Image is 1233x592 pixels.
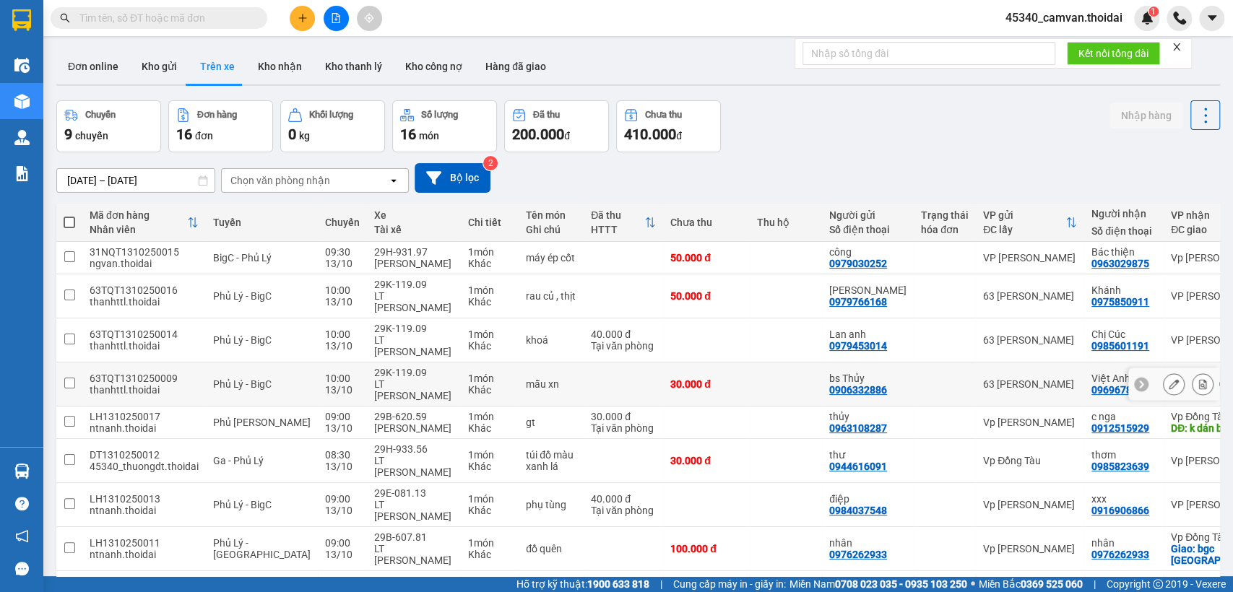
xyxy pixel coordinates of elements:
[1021,578,1083,590] strong: 0369 525 060
[213,290,272,302] span: Phủ Lý - BigC
[468,258,511,269] div: Khác
[324,6,349,31] button: file-add
[90,224,187,235] div: Nhân viên
[90,384,199,396] div: thanhttl.thoidai
[802,42,1055,65] input: Nhập số tổng đài
[1091,296,1149,308] div: 0975850911
[1091,384,1149,396] div: 0969678791
[512,126,564,143] span: 200.000
[57,169,215,192] input: Select a date range.
[374,499,454,522] div: LT [PERSON_NAME]
[645,110,682,120] div: Chưa thu
[325,340,360,352] div: 13/10
[1091,505,1149,516] div: 0916906866
[298,13,308,23] span: plus
[325,461,360,472] div: 13/10
[15,497,29,510] span: question-circle
[325,384,360,396] div: 13/10
[829,449,907,461] div: thư
[325,284,360,296] div: 10:00
[921,209,969,221] div: Trạng thái
[1109,103,1183,129] button: Nhập hàng
[1206,12,1219,25] span: caret-down
[325,296,360,308] div: 13/10
[374,279,454,290] div: 29K-119.09
[468,328,511,340] div: 1 món
[374,224,454,235] div: Tài xế
[1153,579,1163,589] span: copyright
[421,110,458,120] div: Số lượng
[483,156,498,170] sup: 2
[829,258,887,269] div: 0979030252
[213,334,272,346] span: Phủ Lý - BigC
[90,461,199,472] div: 45340_thuongdt.thoidai
[829,209,907,221] div: Người gửi
[757,217,815,228] div: Thu hộ
[829,493,907,505] div: điệp
[374,455,454,478] div: LT [PERSON_NAME]
[325,258,360,269] div: 13/10
[835,578,967,590] strong: 0708 023 035 - 0935 103 250
[90,373,199,384] div: 63TQT1310250009
[14,463,30,479] img: warehouse-icon
[1163,373,1185,395] div: Sửa đơn hàng
[468,493,511,505] div: 1 món
[364,13,374,23] span: aim
[90,296,199,308] div: thanhttl.thoidai
[374,575,454,587] div: 29B-622.22
[246,49,313,84] button: Kho nhận
[591,411,656,422] div: 30.000 đ
[468,373,511,384] div: 1 món
[526,334,576,346] div: khoá
[468,505,511,516] div: Khác
[670,252,743,264] div: 50.000 đ
[325,411,360,422] div: 09:00
[516,576,649,592] span: Hỗ trợ kỹ thuật:
[994,9,1134,27] span: 45340_camvan.thoidai
[90,449,199,461] div: DT1310250012
[789,576,967,592] span: Miền Nam
[60,13,70,23] span: search
[90,505,199,516] div: ntnanh.thoidai
[468,217,511,228] div: Chi tiết
[591,422,656,434] div: Tại văn phòng
[325,328,360,340] div: 10:00
[526,378,576,390] div: mẫu xn
[325,549,360,560] div: 13/10
[374,378,454,401] div: LT [PERSON_NAME]
[591,209,644,221] div: Đã thu
[921,224,969,235] div: hóa đơn
[1091,549,1149,560] div: 0976262933
[976,204,1084,242] th: Toggle SortBy
[374,411,454,422] div: 29B-620.59
[829,284,907,296] div: Đỗ Thị LIễu
[1091,411,1156,422] div: c nga
[213,537,311,560] span: Phủ Lý - [GEOGRAPHIC_DATA]
[14,94,30,109] img: warehouse-icon
[213,252,272,264] span: BigC - Phủ Lý
[280,100,385,152] button: Khối lượng0kg
[1091,493,1156,505] div: xxx
[374,323,454,334] div: 29K-119.09
[15,529,29,543] span: notification
[468,449,511,461] div: 1 món
[213,417,311,428] span: Phủ [PERSON_NAME]
[374,209,454,221] div: Xe
[533,110,560,120] div: Đã thu
[374,422,454,434] div: [PERSON_NAME]
[325,505,360,516] div: 13/10
[983,252,1077,264] div: VP [PERSON_NAME]
[325,422,360,434] div: 13/10
[331,13,341,23] span: file-add
[130,49,189,84] button: Kho gửi
[15,562,29,575] span: message
[1091,340,1149,352] div: 0985601191
[591,224,644,235] div: HTTT
[374,258,454,269] div: [PERSON_NAME]
[325,373,360,384] div: 10:00
[971,581,975,587] span: ⚪️
[75,130,108,142] span: chuyến
[1078,45,1148,61] span: Kết nối tổng đài
[673,576,786,592] span: Cung cấp máy in - giấy in:
[374,290,454,313] div: LT [PERSON_NAME]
